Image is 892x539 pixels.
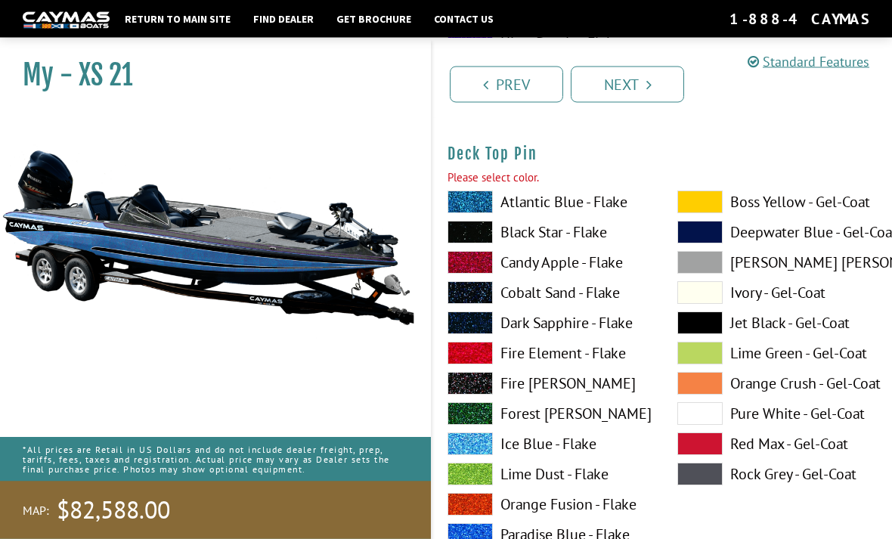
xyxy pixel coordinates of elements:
[448,463,647,486] label: Lime Dust - Flake
[748,53,869,70] a: Standard Features
[448,252,647,274] label: Candy Apple - Flake
[23,58,393,92] h1: My - XS 21
[448,145,877,164] h4: Deck Top Pin
[448,342,647,365] label: Fire Element - Flake
[677,342,877,365] label: Lime Green - Gel-Coat
[448,433,647,456] label: Ice Blue - Flake
[448,191,647,214] label: Atlantic Blue - Flake
[677,433,877,456] label: Red Max - Gel-Coat
[677,191,877,214] label: Boss Yellow - Gel-Coat
[23,503,49,519] span: MAP:
[329,9,419,29] a: Get Brochure
[677,252,877,274] label: [PERSON_NAME] [PERSON_NAME] - Gel-Coat
[117,9,238,29] a: Return to main site
[677,403,877,426] label: Pure White - Gel-Coat
[446,64,892,103] ul: Pagination
[246,9,321,29] a: Find Dealer
[23,437,408,482] p: *All prices are Retail in US Dollars and do not include dealer freight, prep, tariffs, fees, taxe...
[448,312,647,335] label: Dark Sapphire - Flake
[23,12,110,28] img: white-logo-c9c8dbefe5ff5ceceb0f0178aa75bf4bb51f6bca0971e226c86eb53dfe498488.png
[448,282,647,305] label: Cobalt Sand - Flake
[677,373,877,395] label: Orange Crush - Gel-Coat
[448,221,647,244] label: Black Star - Flake
[450,67,563,103] a: Prev
[448,373,647,395] label: Fire [PERSON_NAME]
[677,312,877,335] label: Jet Black - Gel-Coat
[448,494,647,516] label: Orange Fusion - Flake
[677,282,877,305] label: Ivory - Gel-Coat
[426,9,501,29] a: Contact Us
[677,463,877,486] label: Rock Grey - Gel-Coat
[57,494,170,526] span: $82,588.00
[677,221,877,244] label: Deepwater Blue - Gel-Coat
[448,170,877,187] div: Please select color.
[729,9,869,29] div: 1-888-4CAYMAS
[571,67,684,103] a: Next
[448,403,647,426] label: Forest [PERSON_NAME]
